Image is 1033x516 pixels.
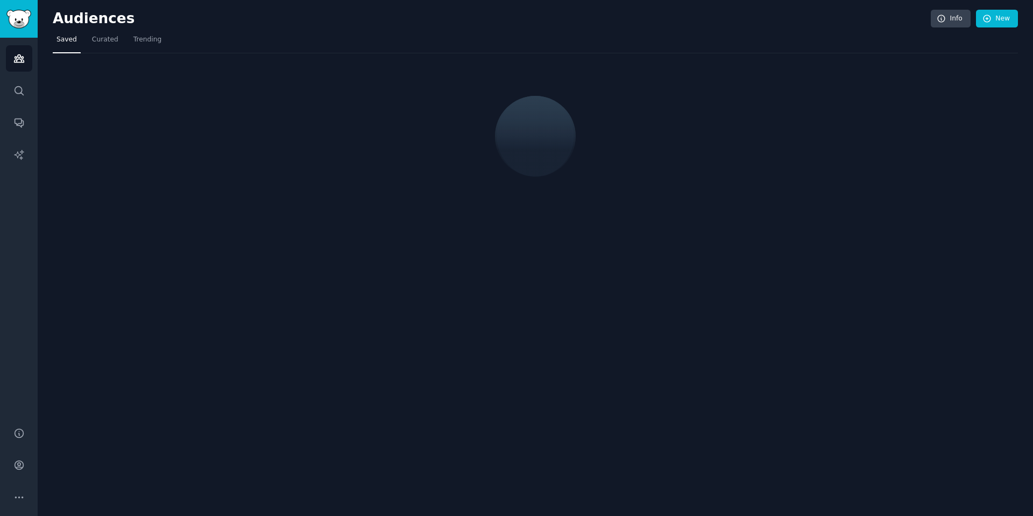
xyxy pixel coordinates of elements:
[92,35,118,45] span: Curated
[88,31,122,53] a: Curated
[130,31,165,53] a: Trending
[931,10,971,28] a: Info
[133,35,161,45] span: Trending
[53,10,931,27] h2: Audiences
[53,31,81,53] a: Saved
[56,35,77,45] span: Saved
[976,10,1018,28] a: New
[6,10,31,29] img: GummySearch logo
